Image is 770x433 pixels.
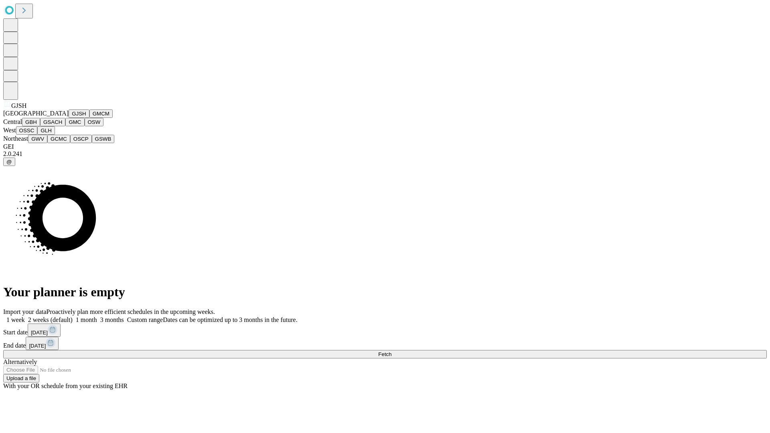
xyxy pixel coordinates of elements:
[3,285,767,299] h1: Your planner is empty
[3,150,767,158] div: 2.0.241
[3,358,37,365] span: Alternatively
[85,118,104,126] button: OSW
[3,308,47,315] span: Import your data
[28,135,47,143] button: GWV
[47,135,70,143] button: GCMC
[22,118,40,126] button: GBH
[3,324,767,337] div: Start date
[6,159,12,165] span: @
[26,337,59,350] button: [DATE]
[378,351,391,357] span: Fetch
[3,350,767,358] button: Fetch
[40,118,65,126] button: GSACH
[6,316,25,323] span: 1 week
[89,109,113,118] button: GMCM
[70,135,92,143] button: OSCP
[69,109,89,118] button: GJSH
[3,143,767,150] div: GEI
[3,135,28,142] span: Northeast
[3,127,16,134] span: West
[29,343,46,349] span: [DATE]
[28,324,61,337] button: [DATE]
[3,118,22,125] span: Central
[11,102,26,109] span: GJSH
[31,330,48,336] span: [DATE]
[37,126,55,135] button: GLH
[92,135,115,143] button: GSWB
[16,126,38,135] button: OSSC
[3,337,767,350] div: End date
[28,316,73,323] span: 2 weeks (default)
[100,316,124,323] span: 3 months
[3,158,15,166] button: @
[3,382,128,389] span: With your OR schedule from your existing EHR
[65,118,84,126] button: GMC
[47,308,215,315] span: Proactively plan more efficient schedules in the upcoming weeks.
[76,316,97,323] span: 1 month
[127,316,163,323] span: Custom range
[163,316,297,323] span: Dates can be optimized up to 3 months in the future.
[3,374,39,382] button: Upload a file
[3,110,69,117] span: [GEOGRAPHIC_DATA]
